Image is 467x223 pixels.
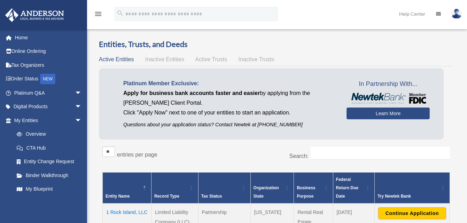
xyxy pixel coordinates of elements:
th: Business Purpose: Activate to sort [294,172,333,204]
a: Home [5,31,92,45]
span: Active Entities [99,56,134,62]
th: Try Newtek Bank : Activate to sort [374,172,450,204]
span: Federal Return Due Date [336,177,359,199]
i: search [116,9,124,17]
span: Organization State [254,185,279,199]
span: Active Trusts [195,56,227,62]
img: User Pic [451,9,462,19]
div: NEW [40,74,55,84]
label: entries per page [117,152,157,158]
a: menu [94,12,102,18]
span: In Partnership With... [347,79,430,90]
span: arrow_drop_down [75,100,89,114]
a: My Blueprint [10,182,89,196]
th: Federal Return Due Date: Activate to sort [333,172,374,204]
p: by applying from the [PERSON_NAME] Client Portal. [123,88,336,108]
a: Entity Change Request [10,155,89,169]
a: Platinum Q&Aarrow_drop_down [5,86,92,100]
img: NewtekBankLogoSM.png [350,93,426,104]
a: CTA Hub [10,141,89,155]
span: arrow_drop_down [75,86,89,100]
h3: Entities, Trusts, and Deeds [99,39,453,50]
span: Inactive Entities [145,56,184,62]
div: Try Newtek Bank [378,192,439,200]
span: Business Purpose [297,185,315,199]
th: Entity Name: Activate to invert sorting [103,172,151,204]
span: Tax Status [201,194,222,199]
a: Learn More [347,107,430,119]
span: arrow_drop_down [75,113,89,128]
p: Click "Apply Now" next to one of your entities to start an application. [123,108,336,118]
th: Tax Status: Activate to sort [198,172,250,204]
span: Apply for business bank accounts faster and easier [123,90,260,96]
a: Overview [10,127,85,141]
a: Tax Organizers [5,58,92,72]
th: Organization State: Activate to sort [250,172,294,204]
p: Platinum Member Exclusive: [123,79,336,88]
span: Inactive Trusts [239,56,274,62]
th: Record Type: Activate to sort [151,172,199,204]
span: Entity Name [106,194,130,199]
button: Continue Application [378,207,446,219]
p: Questions about your application status? Contact Newtek at [PHONE_NUMBER] [123,120,336,129]
a: Binder Walkthrough [10,168,89,182]
a: Digital Productsarrow_drop_down [5,100,92,114]
img: Anderson Advisors Platinum Portal [3,8,66,22]
a: Tax Due Dates [10,196,89,210]
span: Record Type [154,194,179,199]
label: Search: [289,153,309,159]
i: menu [94,10,102,18]
a: Order StatusNEW [5,72,92,86]
a: My Entitiesarrow_drop_down [5,113,89,127]
a: Online Ordering [5,45,92,58]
